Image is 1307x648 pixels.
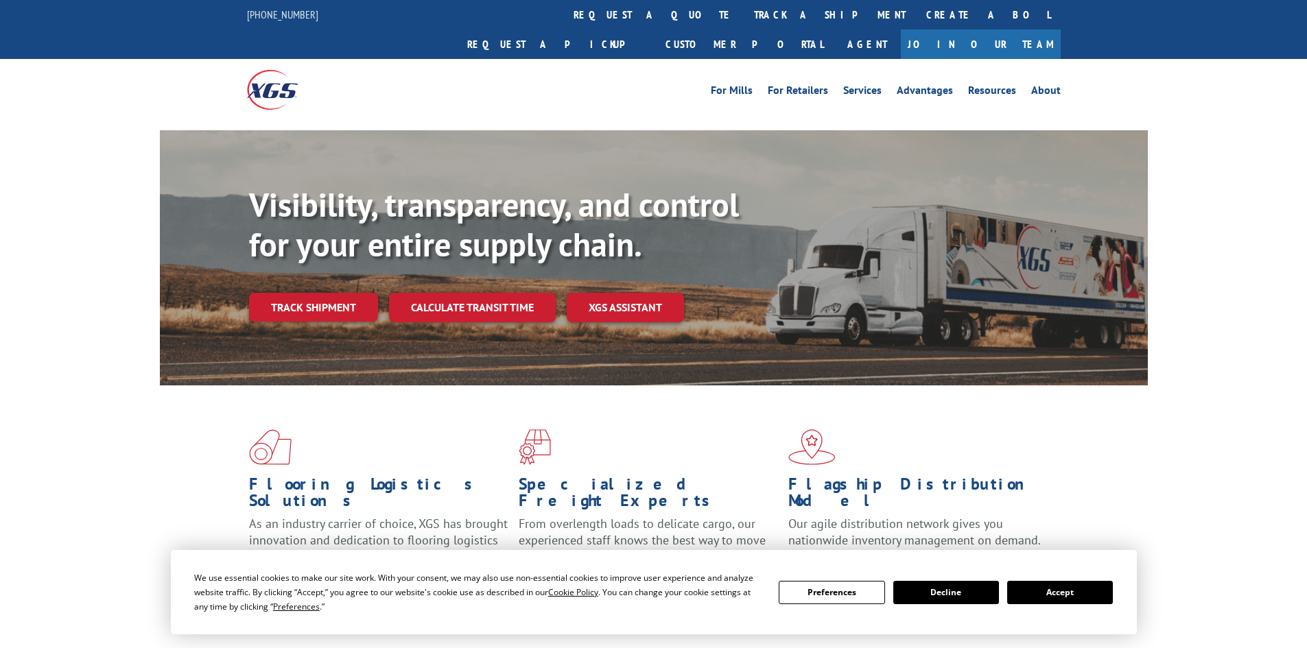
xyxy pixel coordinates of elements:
a: For Mills [711,85,753,100]
button: Accept [1007,581,1113,604]
a: Advantages [897,85,953,100]
h1: Specialized Freight Experts [519,476,778,516]
img: xgs-icon-flagship-distribution-model-red [788,429,836,465]
a: XGS ASSISTANT [567,293,684,322]
b: Visibility, transparency, and control for your entire supply chain. [249,183,739,265]
span: As an industry carrier of choice, XGS has brought innovation and dedication to flooring logistics... [249,516,508,564]
button: Decline [893,581,999,604]
button: Preferences [779,581,884,604]
span: Our agile distribution network gives you nationwide inventory management on demand. [788,516,1041,548]
a: About [1031,85,1061,100]
img: xgs-icon-focused-on-flooring-red [519,429,551,465]
a: Calculate transit time [389,293,556,322]
a: [PHONE_NUMBER] [247,8,318,21]
a: Customer Portal [655,29,834,59]
a: Join Our Team [901,29,1061,59]
div: We use essential cookies to make our site work. With your consent, we may also use non-essential ... [194,571,762,614]
h1: Flooring Logistics Solutions [249,476,508,516]
div: Cookie Consent Prompt [171,550,1137,634]
p: From overlength loads to delicate cargo, our experienced staff knows the best way to move your fr... [519,516,778,577]
a: For Retailers [768,85,828,100]
img: xgs-icon-total-supply-chain-intelligence-red [249,429,292,465]
a: Agent [834,29,901,59]
a: Track shipment [249,293,378,322]
span: Preferences [273,601,320,612]
a: Services [843,85,882,100]
span: Cookie Policy [548,586,598,598]
h1: Flagship Distribution Model [788,476,1048,516]
a: Resources [968,85,1016,100]
a: Request a pickup [457,29,655,59]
